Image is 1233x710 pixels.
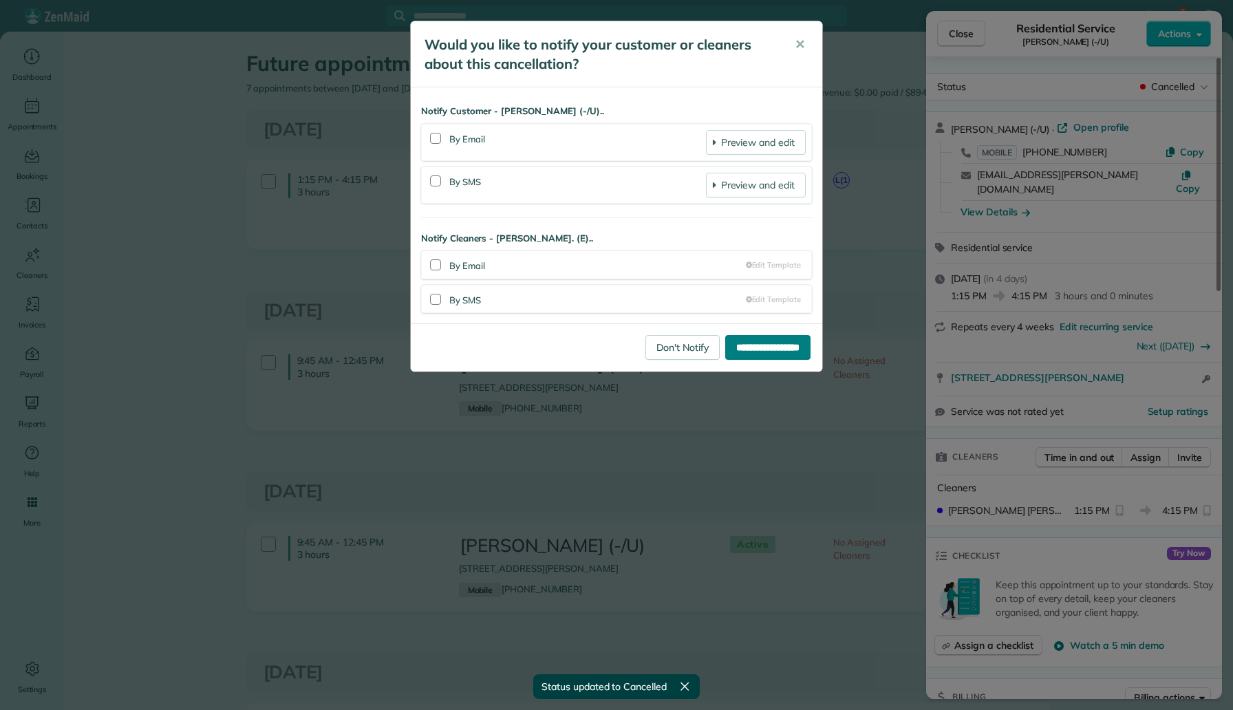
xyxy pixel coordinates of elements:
[706,173,806,197] a: Preview and edit
[449,173,706,197] div: By SMS
[449,257,746,273] div: By Email
[795,36,805,52] span: ✕
[421,232,812,246] strong: Notify Cleaners - [PERSON_NAME]. (E)..
[706,130,806,155] a: Preview and edit
[421,105,812,118] strong: Notify Customer - [PERSON_NAME] (-/U)..
[542,680,667,693] span: Status updated to Cancelled
[425,35,775,74] h5: Would you like to notify your customer or cleaners about this cancellation?
[449,130,706,155] div: By Email
[645,335,720,360] a: Don't Notify
[746,294,801,305] a: Edit Template
[746,259,801,271] a: Edit Template
[449,291,746,308] div: By SMS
